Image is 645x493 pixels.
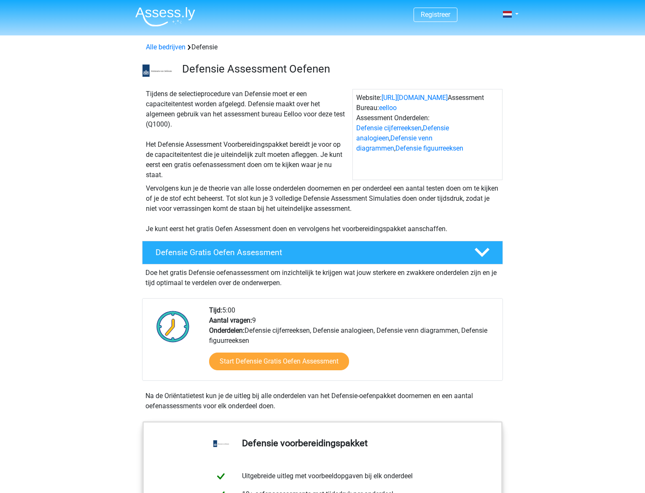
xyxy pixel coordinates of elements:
h3: Defensie Assessment Oefenen [182,62,496,75]
a: Defensie figuurreeksen [395,144,463,152]
div: Website: Assessment Bureau: Assessment Onderdelen: , , , [352,89,503,180]
div: Defensie [142,42,503,52]
h4: Defensie Gratis Oefen Assessment [156,248,461,257]
div: Na de Oriëntatietest kun je de uitleg bij alle onderdelen van het Defensie-oefenpakket doornemen ... [142,391,503,411]
a: Defensie analogieen [356,124,449,142]
b: Tijd: [209,306,222,314]
a: Start Defensie Gratis Oefen Assessment [209,353,349,370]
a: Registreer [421,11,450,19]
b: Onderdelen: [209,326,245,334]
b: Aantal vragen: [209,316,252,324]
a: Defensie cijferreeksen [356,124,422,132]
a: Defensie Gratis Oefen Assessment [139,241,506,264]
div: Vervolgens kun je de theorie van alle losse onderdelen doornemen en per onderdeel een aantal test... [142,183,503,234]
div: 5:00 9 Defensie cijferreeksen, Defensie analogieen, Defensie venn diagrammen, Defensie figuurreeksen [203,305,502,380]
a: Alle bedrijven [146,43,185,51]
div: Tijdens de selectieprocedure van Defensie moet er een capaciteitentest worden afgelegd. Defensie ... [142,89,352,180]
div: Doe het gratis Defensie oefenassessment om inzichtelijk te krijgen wat jouw sterkere en zwakkere ... [142,264,503,288]
a: eelloo [379,104,397,112]
a: [URL][DOMAIN_NAME] [382,94,448,102]
img: Assessly [135,7,195,27]
a: Defensie venn diagrammen [356,134,433,152]
img: Klok [152,305,194,348]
